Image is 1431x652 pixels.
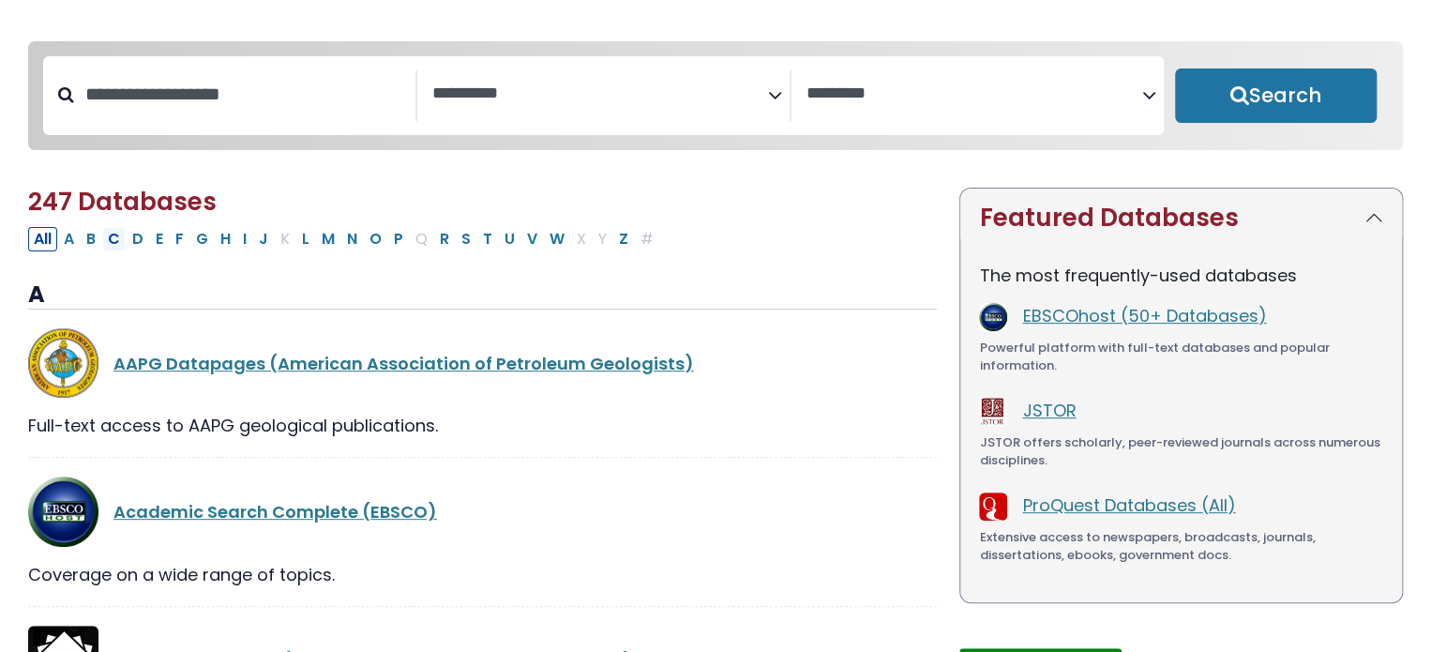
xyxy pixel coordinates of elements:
button: Filter Results O [364,227,387,251]
div: Extensive access to newspapers, broadcasts, journals, dissertations, ebooks, government docs. [979,528,1383,565]
button: Filter Results I [237,227,252,251]
button: Filter Results E [150,227,169,251]
a: JSTOR [1022,399,1076,422]
span: 247 Databases [28,185,217,219]
button: Featured Databases [960,189,1402,248]
a: EBSCOhost (50+ Databases) [1022,304,1266,327]
a: Academic Search Complete (EBSCO) [113,500,437,523]
p: The most frequently-used databases [979,263,1383,288]
div: Powerful platform with full-text databases and popular information. [979,339,1383,375]
button: Filter Results F [170,227,189,251]
textarea: Search [806,84,1142,104]
button: Filter Results B [81,227,101,251]
textarea: Search [432,84,768,104]
a: AAPG Datapages (American Association of Petroleum Geologists) [113,352,694,375]
button: Filter Results H [215,227,236,251]
div: JSTOR offers scholarly, peer-reviewed journals across numerous disciplines. [979,433,1383,470]
button: Filter Results V [521,227,543,251]
button: Filter Results N [341,227,363,251]
button: Filter Results U [499,227,520,251]
button: Filter Results J [253,227,274,251]
button: Filter Results A [58,227,80,251]
button: Filter Results T [477,227,498,251]
button: Filter Results R [434,227,455,251]
button: Filter Results Z [613,227,634,251]
a: ProQuest Databases (All) [1022,493,1235,517]
button: Filter Results M [316,227,340,251]
div: Coverage on a wide range of topics. [28,562,937,587]
button: Filter Results G [190,227,214,251]
button: Filter Results C [102,227,126,251]
input: Search database by title or keyword [74,79,415,110]
div: Alpha-list to filter by first letter of database name [28,226,661,250]
button: Filter Results W [544,227,570,251]
nav: Search filters [28,41,1403,150]
button: Filter Results S [456,227,476,251]
button: Filter Results L [296,227,315,251]
button: Filter Results D [127,227,149,251]
button: Submit for Search Results [1175,68,1377,123]
button: All [28,227,57,251]
button: Filter Results P [388,227,409,251]
div: Full-text access to AAPG geological publications. [28,413,937,438]
h3: A [28,281,937,310]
